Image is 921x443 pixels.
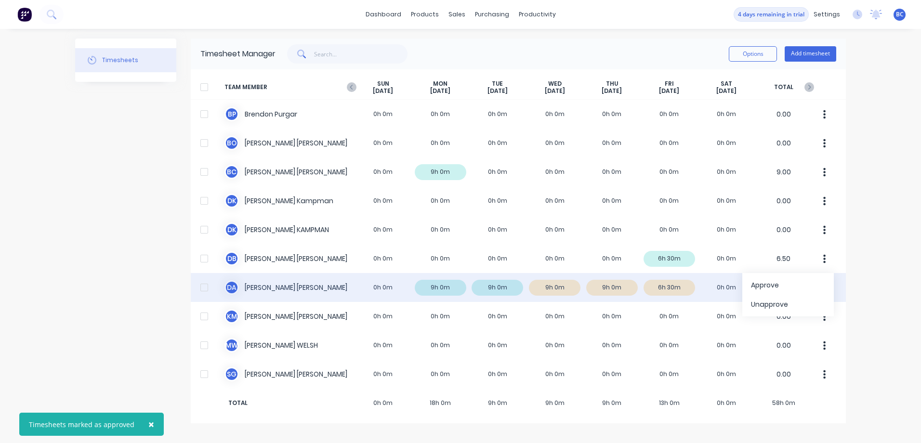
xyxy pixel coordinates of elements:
span: TUE [492,80,503,88]
button: 4 days remaining in trial [734,7,809,22]
span: WED [548,80,562,88]
span: SUN [377,80,389,88]
span: 9h 0m [469,399,526,407]
div: Timesheets marked as approved [29,419,134,430]
button: Close [139,413,164,436]
div: Timesheets [102,56,138,65]
span: THU [606,80,618,88]
span: [DATE] [430,87,450,95]
span: [DATE] [545,87,565,95]
span: SAT [721,80,732,88]
span: [DATE] [487,87,508,95]
div: sales [444,7,470,22]
div: purchasing [470,7,514,22]
span: TOTAL [224,399,355,407]
span: 13h 0m [641,399,698,407]
button: Timesheets [75,48,176,72]
span: TOTAL [755,80,812,95]
span: BC [896,10,904,19]
span: × [148,417,154,431]
span: [DATE] [373,87,393,95]
div: Approve [751,278,825,292]
button: Add timesheet [785,46,836,62]
button: Options [729,46,777,62]
span: [DATE] [716,87,737,95]
span: 9h 0m [526,399,583,407]
input: Search... [314,44,408,64]
span: 0h 0m [698,399,755,407]
button: Approve [742,275,834,295]
span: 0h 0m [355,399,412,407]
div: products [406,7,444,22]
span: TEAM MEMBER [224,80,355,95]
a: dashboard [361,7,406,22]
img: Factory [17,7,32,22]
button: Unapprove [742,295,834,314]
div: settings [809,7,845,22]
span: FRI [665,80,674,88]
div: Unapprove [751,298,825,312]
div: productivity [514,7,561,22]
span: 58h 0m [755,399,812,407]
span: [DATE] [602,87,622,95]
div: Timesheet Manager [200,48,276,60]
span: 9h 0m [583,399,641,407]
span: 18h 0m [412,399,469,407]
span: [DATE] [659,87,679,95]
span: MON [433,80,447,88]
